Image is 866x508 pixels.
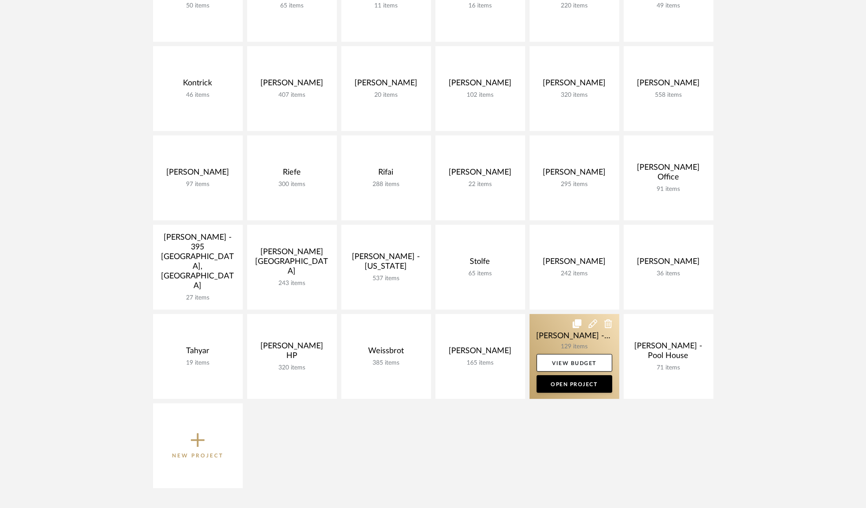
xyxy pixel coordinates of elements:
div: 537 items [348,275,424,282]
div: Riefe [254,168,330,181]
div: [PERSON_NAME] [631,78,706,91]
div: 220 items [537,2,612,10]
div: 49 items [631,2,706,10]
div: 22 items [442,181,518,188]
div: 243 items [254,280,330,287]
div: 16 items [442,2,518,10]
div: Stolfe [442,257,518,270]
a: Open Project [537,375,612,393]
div: [PERSON_NAME][GEOGRAPHIC_DATA] [254,247,330,280]
div: Tahyar [160,346,236,359]
div: 97 items [160,181,236,188]
div: 320 items [254,364,330,372]
div: [PERSON_NAME] Office [631,163,706,186]
div: [PERSON_NAME] [537,257,612,270]
div: 50 items [160,2,236,10]
div: 300 items [254,181,330,188]
div: 288 items [348,181,424,188]
div: [PERSON_NAME] [160,168,236,181]
div: 19 items [160,359,236,367]
button: New Project [153,403,243,488]
div: 407 items [254,91,330,99]
div: 65 items [442,270,518,278]
div: [PERSON_NAME] [537,78,612,91]
div: 36 items [631,270,706,278]
div: [PERSON_NAME] - Pool House [631,341,706,364]
div: [PERSON_NAME] - [US_STATE] [348,252,424,275]
div: [PERSON_NAME] [631,257,706,270]
div: [PERSON_NAME] [442,78,518,91]
div: 295 items [537,181,612,188]
div: 91 items [631,186,706,193]
div: 20 items [348,91,424,99]
div: 558 items [631,91,706,99]
div: 11 items [348,2,424,10]
div: [PERSON_NAME] [537,168,612,181]
div: Weissbrot [348,346,424,359]
div: 102 items [442,91,518,99]
p: New Project [172,451,223,460]
div: Rifai [348,168,424,181]
div: [PERSON_NAME] - 395 [GEOGRAPHIC_DATA], [GEOGRAPHIC_DATA] [160,233,236,294]
div: 320 items [537,91,612,99]
div: 385 items [348,359,424,367]
div: Kontrick [160,78,236,91]
div: [PERSON_NAME] [254,78,330,91]
div: 242 items [537,270,612,278]
a: View Budget [537,354,612,372]
div: 71 items [631,364,706,372]
div: [PERSON_NAME] [442,168,518,181]
div: [PERSON_NAME] [348,78,424,91]
div: 165 items [442,359,518,367]
div: 46 items [160,91,236,99]
div: [PERSON_NAME] [442,346,518,359]
div: 27 items [160,294,236,302]
div: [PERSON_NAME] HP [254,341,330,364]
div: 65 items [254,2,330,10]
